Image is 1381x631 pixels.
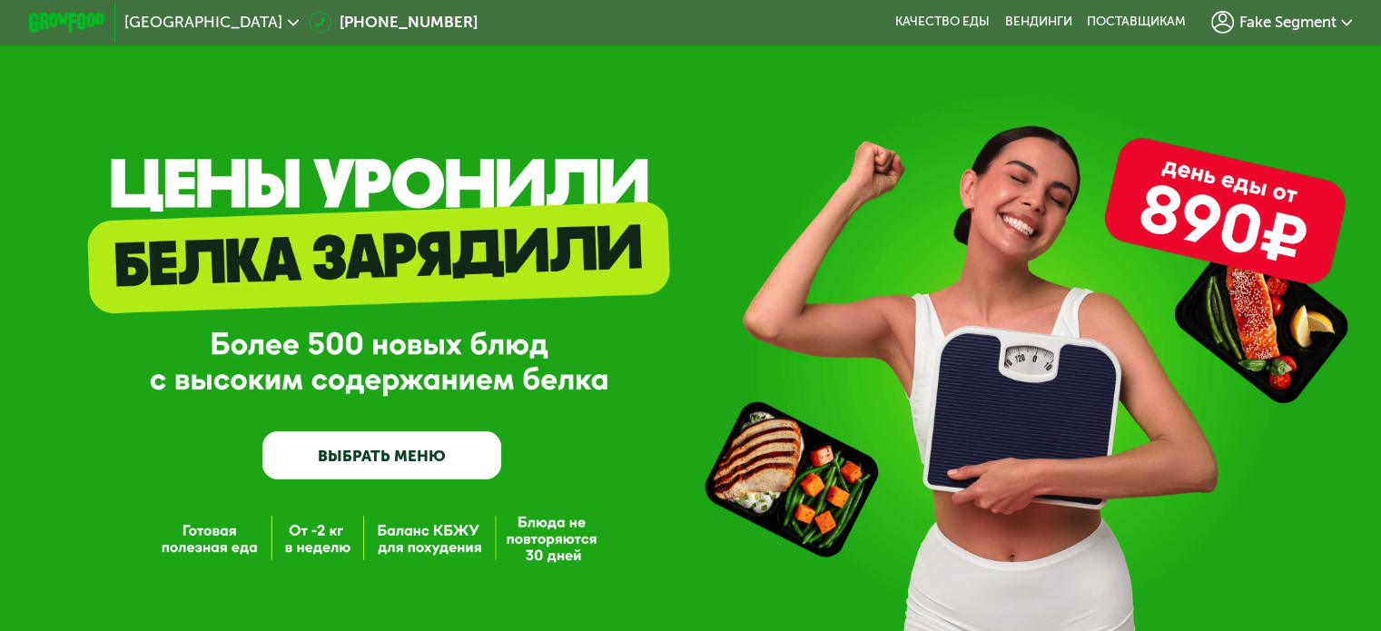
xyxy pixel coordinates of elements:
[262,431,501,479] a: ВЫБРАТЬ МЕНЮ
[1238,15,1336,30] span: Fake Segment
[1087,15,1186,30] div: поставщикам
[309,11,478,34] a: [PHONE_NUMBER]
[124,15,282,30] span: [GEOGRAPHIC_DATA]
[1004,15,1071,30] a: Вендинги
[895,15,990,30] a: Качество еды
